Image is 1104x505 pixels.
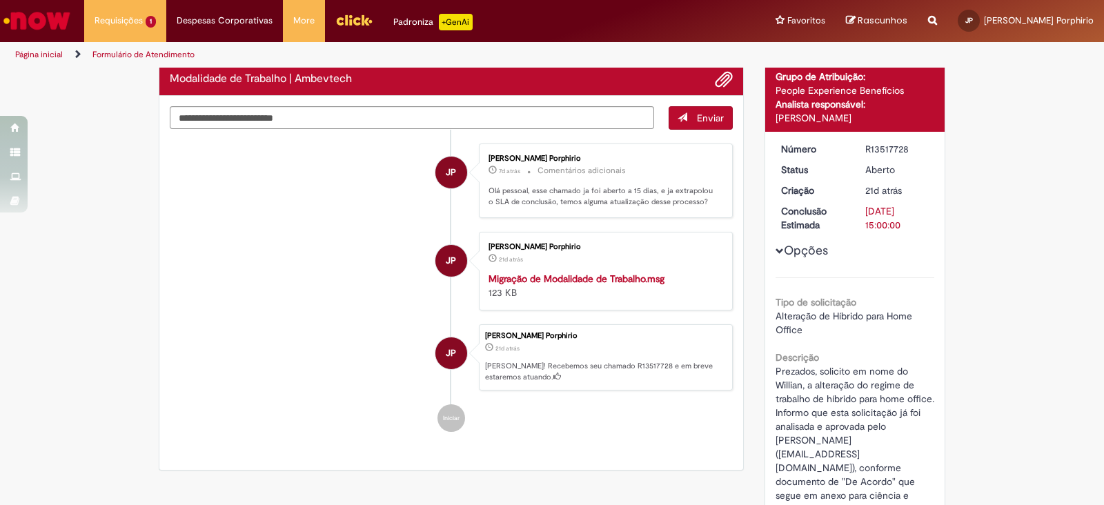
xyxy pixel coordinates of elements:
span: Alteração de Híbrido para Home Office [776,310,915,336]
span: Enviar [697,112,724,124]
div: Analista responsável: [776,97,935,111]
span: Despesas Corporativas [177,14,273,28]
span: [PERSON_NAME] Porphirio [984,14,1094,26]
p: [PERSON_NAME]! Recebemos seu chamado R13517728 e em breve estaremos atuando. [485,361,725,382]
div: Julia Dos Santos Porphirio [435,337,467,369]
dt: Criação [771,184,856,197]
div: People Experience Benefícios [776,83,935,97]
span: JP [446,337,456,370]
div: 123 KB [489,272,718,299]
b: Descrição [776,351,819,364]
ul: Histórico de tíquete [170,130,733,446]
span: JP [446,244,456,277]
div: R13517728 [865,142,929,156]
span: 21d atrás [499,255,523,264]
div: Julia Dos Santos Porphirio [435,157,467,188]
b: Tipo de solicitação [776,296,856,308]
li: Julia Dos Santos Porphirio [170,324,733,390]
span: 7d atrás [499,167,520,175]
button: Adicionar anexos [715,70,733,88]
div: Julia Dos Santos Porphirio [435,245,467,277]
h2: Modalidade de Trabalho | Ambevtech Histórico de tíquete [170,73,352,86]
time: 10/09/2025 18:35:53 [495,344,520,353]
p: Olá pessoal, esse chamado ja foi aberto a 15 dias, e ja extrapolou o SLA de conclusão, temos algu... [489,186,718,207]
p: +GenAi [439,14,473,30]
small: Comentários adicionais [538,165,626,177]
div: [PERSON_NAME] Porphirio [489,243,718,251]
span: JP [965,16,973,25]
button: Enviar [669,106,733,130]
ul: Trilhas de página [10,42,726,68]
div: Aberto [865,163,929,177]
time: 10/09/2025 18:26:27 [499,255,523,264]
a: Página inicial [15,49,63,60]
img: ServiceNow [1,7,72,34]
span: 21d atrás [495,344,520,353]
div: [PERSON_NAME] [776,111,935,125]
span: JP [446,156,456,189]
span: 21d atrás [865,184,902,197]
span: 1 [146,16,156,28]
textarea: Digite sua mensagem aqui... [170,106,654,130]
a: Migração de Modalidade de Trabalho.msg [489,273,664,285]
div: [PERSON_NAME] Porphirio [485,332,725,340]
a: Formulário de Atendimento [92,49,195,60]
div: [PERSON_NAME] Porphirio [489,155,718,163]
div: Grupo de Atribuição: [776,70,935,83]
span: More [293,14,315,28]
dt: Número [771,142,856,156]
a: Rascunhos [846,14,907,28]
dt: Status [771,163,856,177]
div: 10/09/2025 18:35:53 [865,184,929,197]
div: [DATE] 15:00:00 [865,204,929,232]
span: Rascunhos [858,14,907,27]
time: 10/09/2025 18:35:53 [865,184,902,197]
div: Padroniza [393,14,473,30]
span: Requisições [95,14,143,28]
img: click_logo_yellow_360x200.png [335,10,373,30]
time: 25/09/2025 10:06:27 [499,167,520,175]
dt: Conclusão Estimada [771,204,856,232]
span: Favoritos [787,14,825,28]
